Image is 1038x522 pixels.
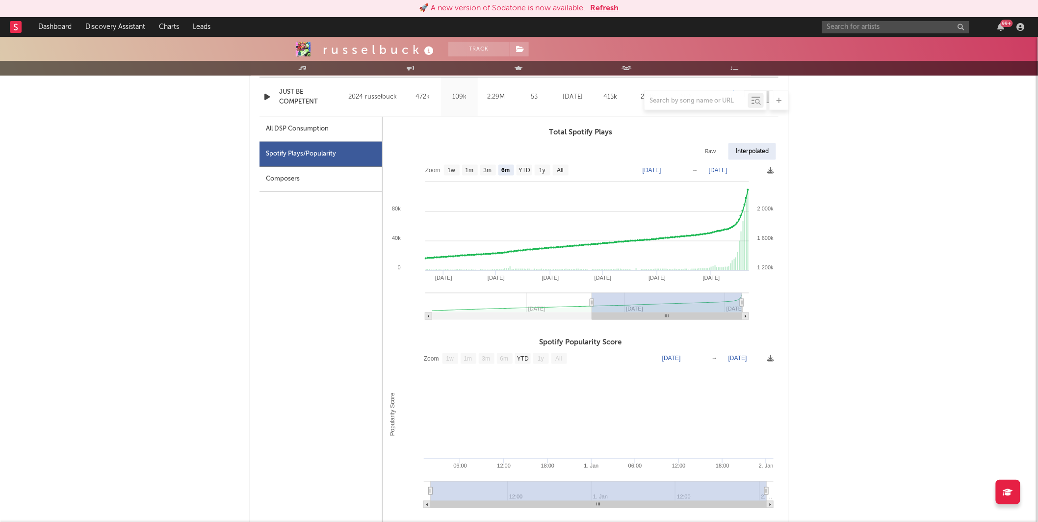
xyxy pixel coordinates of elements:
[259,117,382,142] div: All DSP Consumption
[392,206,401,211] text: 80k
[488,275,505,281] text: [DATE]
[703,275,720,281] text: [DATE]
[497,463,511,469] text: 12:00
[541,463,555,469] text: 18:00
[464,356,472,363] text: 1m
[591,2,619,14] button: Refresh
[1001,20,1013,27] div: 99 +
[728,143,776,160] div: Interpolated
[392,235,401,241] text: 40k
[557,167,563,174] text: All
[259,167,382,192] div: Composers
[759,463,774,469] text: 2. Jan
[727,306,744,312] text: [DATE]
[645,97,748,105] input: Search by song name or URL
[389,393,396,436] text: Popularity Score
[259,142,382,167] div: Spotify Plays/Popularity
[383,337,778,348] h3: Spotify Popularity Score
[538,356,544,363] text: 1y
[446,356,454,363] text: 1w
[448,42,510,56] button: Track
[542,275,559,281] text: [DATE]
[672,463,686,469] text: 12:00
[419,2,586,14] div: 🚀 A new version of Sodatone is now available.
[761,494,773,500] text: 2. …
[539,167,545,174] text: 1y
[757,206,774,211] text: 2 000k
[584,463,599,469] text: 1. Jan
[628,463,642,469] text: 06:00
[698,143,724,160] div: Raw
[279,87,343,106] a: JUST BE COMPETENT
[998,23,1005,31] button: 99+
[466,167,474,174] text: 1m
[716,463,729,469] text: 18:00
[555,356,562,363] text: All
[692,167,698,174] text: →
[519,167,530,174] text: YTD
[186,17,217,37] a: Leads
[822,21,969,33] input: Search for artists
[78,17,152,37] a: Discovery Assistant
[757,235,774,241] text: 1 600k
[454,463,467,469] text: 06:00
[500,356,509,363] text: 6m
[649,275,666,281] text: [DATE]
[757,264,774,270] text: 1 200k
[383,127,778,138] h3: Total Spotify Plays
[323,42,436,58] div: r u s s e l b u c k
[424,356,439,363] text: Zoom
[484,167,492,174] text: 3m
[709,167,727,174] text: [DATE]
[728,355,747,362] text: [DATE]
[435,275,452,281] text: [DATE]
[643,167,661,174] text: [DATE]
[517,356,529,363] text: YTD
[501,167,510,174] text: 6m
[482,356,491,363] text: 3m
[595,275,612,281] text: [DATE]
[31,17,78,37] a: Dashboard
[152,17,186,37] a: Charts
[712,355,718,362] text: →
[425,167,441,174] text: Zoom
[398,264,401,270] text: 0
[662,355,681,362] text: [DATE]
[266,123,329,135] div: All DSP Consumption
[448,167,456,174] text: 1w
